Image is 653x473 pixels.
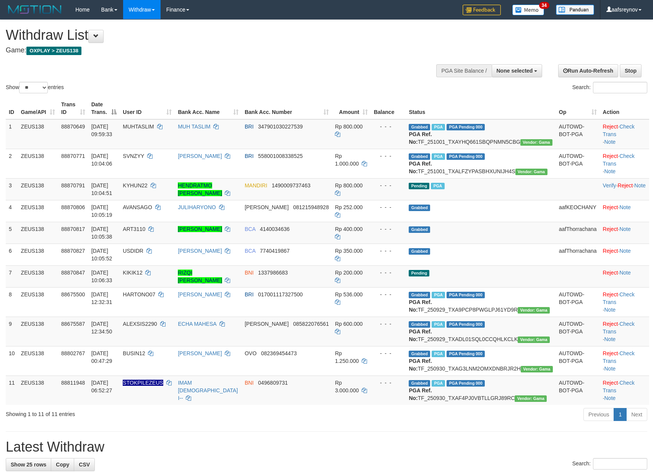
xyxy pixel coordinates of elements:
[374,349,403,357] div: - - -
[556,98,600,119] th: Op: activate to sort column ascending
[6,244,18,265] td: 6
[6,346,18,375] td: 10
[123,321,157,327] span: ALEXSIS2290
[604,139,616,145] a: Note
[123,182,148,189] span: KYHUN22
[245,270,253,276] span: BNI
[258,380,288,386] span: Copy 0496809731 to clipboard
[61,350,85,356] span: 88802767
[88,98,120,119] th: Date Trans.: activate to sort column descending
[600,317,649,346] td: · ·
[258,270,288,276] span: Copy 1337986683 to clipboard
[603,182,616,189] a: Verify
[178,182,222,196] a: HENDRATMO [PERSON_NAME]
[409,161,432,174] b: PGA Ref. No:
[406,149,556,178] td: TF_251001_TXALFZYPASBHXUNIJH4S
[603,350,635,364] a: Check Trans
[600,200,649,222] td: ·
[6,375,18,405] td: 11
[61,153,85,159] span: 88870771
[406,375,556,405] td: TF_250930_TXAF4PJ0VBTLLGRJ89RC
[260,248,290,254] span: Copy 7740419867 to clipboard
[91,204,112,218] span: [DATE] 10:05:19
[61,182,85,189] span: 88870791
[604,307,616,313] a: Note
[123,380,163,386] span: Nama rekening ada tanda titik/strip, harap diedit
[335,291,362,297] span: Rp 536.000
[614,408,627,421] a: 1
[6,222,18,244] td: 5
[74,458,95,471] a: CSV
[258,153,303,159] span: Copy 558001008338525 to clipboard
[123,270,142,276] span: KIKIK12
[18,346,58,375] td: ZEUS138
[556,317,600,346] td: AUTOWD-BOT-PGA
[6,98,18,119] th: ID
[61,380,85,386] span: 88811948
[521,366,553,372] span: Vendor URL: https://trx31.1velocity.biz
[604,366,616,372] a: Note
[603,350,618,356] a: Reject
[558,64,618,77] a: Run Auto-Refresh
[335,153,359,167] span: Rp 1.000.000
[556,287,600,317] td: AUTOWD-BOT-PGA
[432,153,445,160] span: Marked by aafanarl
[374,123,403,130] div: - - -
[6,439,647,455] h1: Latest Withdraw
[603,124,618,130] a: Reject
[242,98,332,119] th: Bank Acc. Number: activate to sort column ascending
[409,205,430,211] span: Grabbed
[245,248,255,254] span: BCA
[272,182,310,189] span: Copy 1490009737463 to clipboard
[175,98,242,119] th: Bank Acc. Name: activate to sort column ascending
[600,265,649,287] td: ·
[245,182,267,189] span: MANDIRI
[335,124,362,130] span: Rp 800.000
[335,226,362,232] span: Rp 400.000
[6,458,51,471] a: Show 25 rows
[600,375,649,405] td: · ·
[6,119,18,149] td: 1
[374,152,403,160] div: - - -
[245,153,253,159] span: BRI
[91,350,112,364] span: [DATE] 00:47:29
[335,204,362,210] span: Rp 252.000
[61,270,85,276] span: 88870847
[603,226,618,232] a: Reject
[26,47,81,55] span: OXPLAY > ZEUS138
[293,321,329,327] span: Copy 085822076561 to clipboard
[603,380,635,393] a: Check Trans
[556,200,600,222] td: aafKEOCHANY
[619,226,631,232] a: Note
[406,287,556,317] td: TF_250929_TXA9PCP8PWGLPJ61YD9R
[374,203,403,211] div: - - -
[603,380,618,386] a: Reject
[409,270,429,276] span: Pending
[18,149,58,178] td: ZEUS138
[91,380,112,393] span: [DATE] 06:52:27
[634,182,646,189] a: Note
[18,265,58,287] td: ZEUS138
[178,124,210,130] a: MUH TASLIM
[447,292,485,298] span: PGA Pending
[293,204,329,210] span: Copy 081215948928 to clipboard
[619,248,631,254] a: Note
[604,395,616,401] a: Note
[520,139,552,146] span: Vendor URL: https://trx31.1velocity.biz
[618,182,633,189] a: Reject
[432,351,445,357] span: Marked by aafsreyleap
[245,291,253,297] span: BRI
[245,204,289,210] span: [PERSON_NAME]
[556,375,600,405] td: AUTOWD-BOT-PGA
[11,462,46,468] span: Show 25 rows
[56,462,69,468] span: Copy
[261,350,297,356] span: Copy 082369454473 to clipboard
[492,64,543,77] button: None selected
[61,124,85,130] span: 88870649
[447,321,485,328] span: PGA Pending
[432,380,445,387] span: Marked by aafsreyleap
[603,153,635,167] a: Check Trans
[406,98,556,119] th: Status
[409,226,430,233] span: Grabbed
[436,64,491,77] div: PGA Site Balance /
